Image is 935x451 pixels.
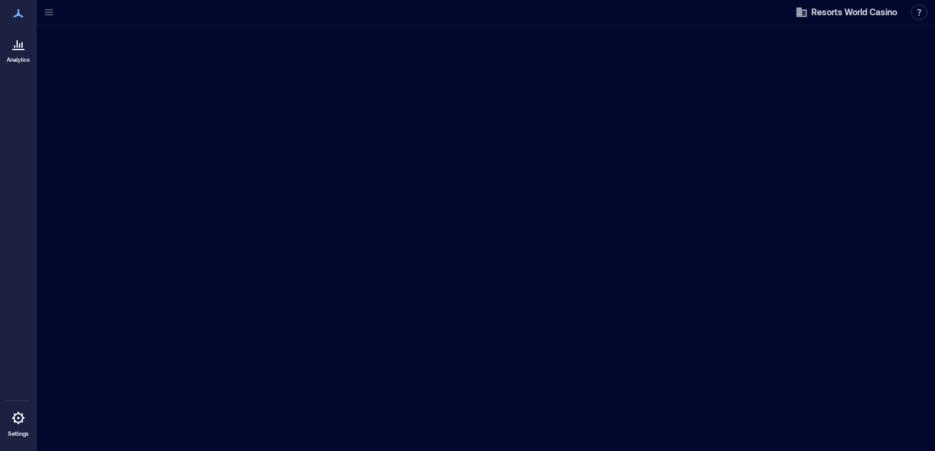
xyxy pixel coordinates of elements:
a: Analytics [3,29,34,67]
button: Resorts World Casino [792,2,901,22]
p: Analytics [7,56,30,64]
p: Settings [8,430,29,438]
a: Settings [4,403,33,441]
span: Resorts World Casino [811,6,897,18]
